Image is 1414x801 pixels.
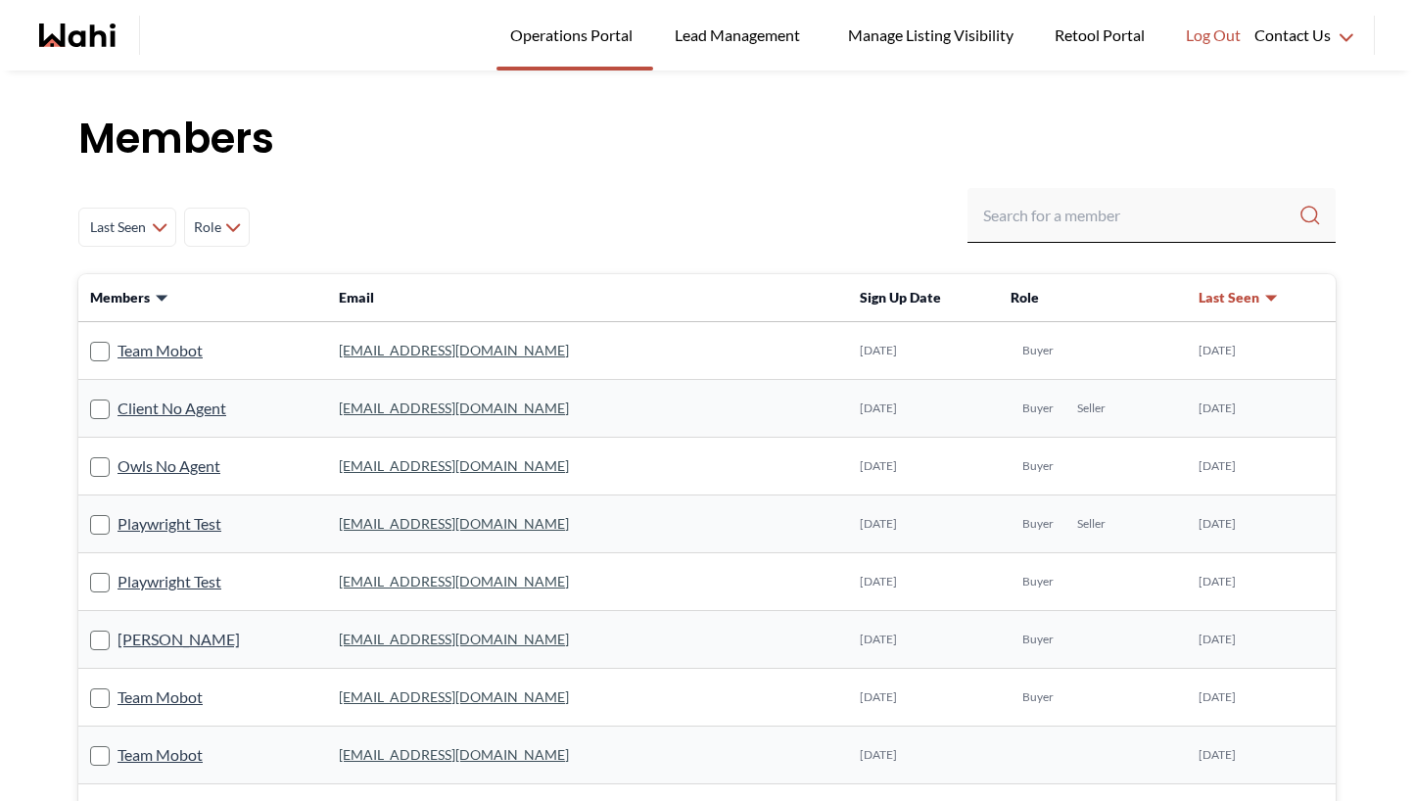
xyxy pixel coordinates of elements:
span: Manage Listing Visibility [842,23,1019,48]
td: [DATE] [848,380,999,438]
a: Owls No Agent [118,453,220,479]
a: Team Mobot [118,742,203,768]
td: [DATE] [848,727,999,784]
td: [DATE] [1187,380,1336,438]
td: [DATE] [1187,669,1336,727]
span: Buyer [1022,400,1054,416]
span: Retool Portal [1055,23,1151,48]
td: [DATE] [1187,438,1336,495]
h1: Members [78,110,1336,168]
td: [DATE] [848,669,999,727]
td: [DATE] [1187,611,1336,669]
span: Email [339,289,374,306]
a: Playwright Test [118,511,221,537]
a: [EMAIL_ADDRESS][DOMAIN_NAME] [339,573,569,589]
td: [DATE] [848,322,999,380]
span: Seller [1077,516,1106,532]
a: [EMAIL_ADDRESS][DOMAIN_NAME] [339,400,569,416]
span: Buyer [1022,689,1054,705]
span: Buyer [1022,343,1054,358]
span: Buyer [1022,516,1054,532]
td: [DATE] [848,553,999,611]
td: [DATE] [848,495,999,553]
span: Seller [1077,400,1106,416]
span: Buyer [1022,574,1054,589]
a: Client No Agent [118,396,226,421]
td: [DATE] [1187,495,1336,553]
a: Playwright Test [118,569,221,594]
td: [DATE] [848,611,999,669]
a: [EMAIL_ADDRESS][DOMAIN_NAME] [339,688,569,705]
span: Buyer [1022,458,1054,474]
a: [EMAIL_ADDRESS][DOMAIN_NAME] [339,746,569,763]
input: Search input [983,198,1298,233]
span: Role [1011,289,1039,306]
span: Last Seen [87,210,148,245]
span: Lead Management [675,23,807,48]
a: [EMAIL_ADDRESS][DOMAIN_NAME] [339,631,569,647]
a: [EMAIL_ADDRESS][DOMAIN_NAME] [339,457,569,474]
button: Members [90,288,169,307]
span: Buyer [1022,632,1054,647]
span: Operations Portal [510,23,639,48]
td: [DATE] [1187,322,1336,380]
td: [DATE] [848,438,999,495]
td: [DATE] [1187,553,1336,611]
span: Last Seen [1199,288,1259,307]
span: Log Out [1186,23,1241,48]
a: Team Mobot [118,684,203,710]
span: Role [193,210,221,245]
a: [EMAIL_ADDRESS][DOMAIN_NAME] [339,515,569,532]
a: Team Mobot [118,338,203,363]
button: Last Seen [1199,288,1279,307]
td: [DATE] [1187,727,1336,784]
a: [EMAIL_ADDRESS][DOMAIN_NAME] [339,342,569,358]
a: [PERSON_NAME] [118,627,240,652]
span: Sign Up Date [860,289,941,306]
a: Wahi homepage [39,24,116,47]
span: Members [90,288,150,307]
